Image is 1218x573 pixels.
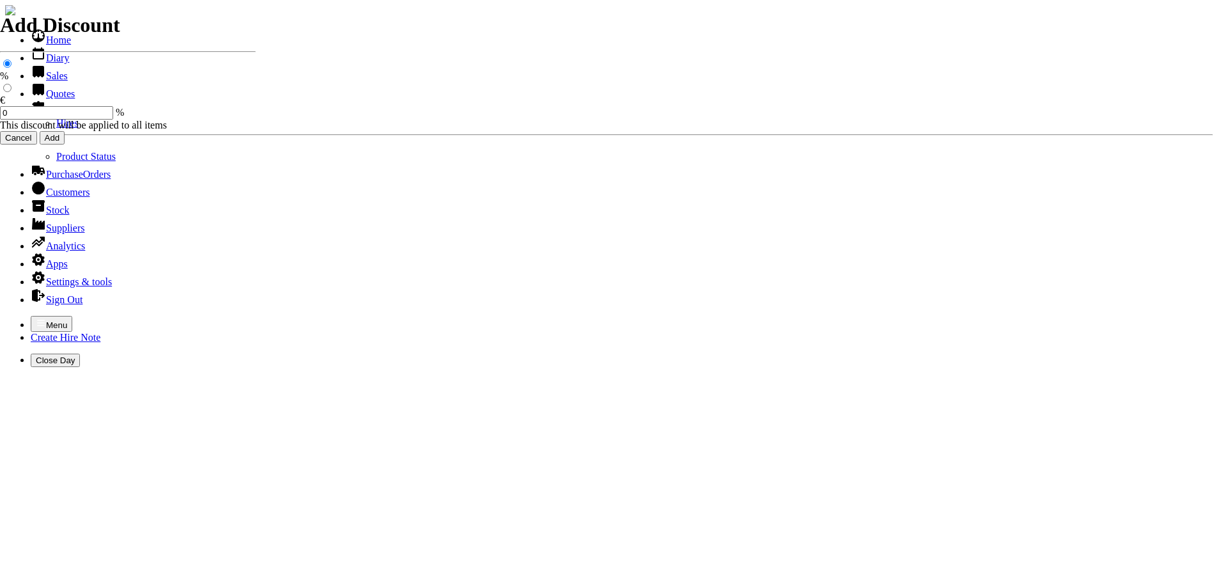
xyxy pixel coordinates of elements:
a: PurchaseOrders [31,169,111,180]
a: Create Hire Note [31,332,100,343]
li: Hire Notes [31,100,1213,162]
a: Stock [31,205,69,216]
li: Sales [31,64,1213,82]
a: Apps [31,258,68,269]
a: Product Status [56,151,116,162]
button: Menu [31,316,72,332]
a: Customers [31,187,90,198]
button: Close Day [31,354,80,367]
a: Settings & tools [31,276,112,287]
li: Suppliers [31,216,1213,234]
li: Stock [31,198,1213,216]
a: Suppliers [31,223,84,233]
ul: Hire Notes [31,118,1213,162]
a: Analytics [31,240,85,251]
input: € [3,84,12,92]
input: Add [40,131,65,145]
a: Sign Out [31,294,82,305]
input: % [3,59,12,68]
span: % [116,107,124,118]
